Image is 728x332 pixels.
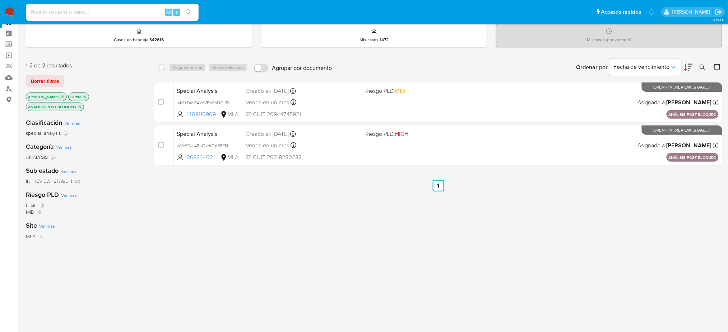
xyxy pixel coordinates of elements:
p: abril.medzovich@mercadolibre.com [672,9,713,15]
span: s [176,9,178,15]
a: Notificaciones [649,9,655,15]
input: Buscar usuario o caso... [26,8,199,17]
button: search-icon [181,7,196,17]
span: Alt [166,9,172,15]
span: Accesos rápidos [601,8,641,16]
span: 3.163.0 [713,17,724,23]
a: Salir [715,8,723,16]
